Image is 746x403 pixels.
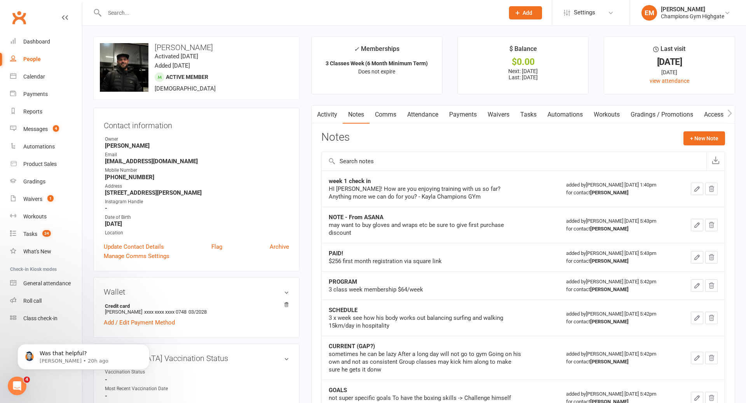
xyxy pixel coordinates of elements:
a: People [10,51,82,68]
strong: week 1 check in [329,178,371,185]
div: HI [PERSON_NAME]! How are you enjoying training with us so far? Anything more we can do for you? ... [329,185,523,201]
div: Owner [105,136,289,143]
time: Added [DATE] [155,62,190,69]
a: What's New [10,243,82,260]
a: Product Sales [10,155,82,173]
div: Location [105,229,289,237]
h3: Contact information [104,118,289,130]
time: Activated [DATE] [155,53,198,60]
div: added by [PERSON_NAME] [DATE] 5:43pm [566,217,671,233]
a: Gradings / Promotions [625,106,699,124]
a: Workouts [588,106,625,124]
a: Payments [10,85,82,103]
div: General attendance [23,280,71,286]
a: Calendar [10,68,82,85]
div: 3 class week membership $64/week [329,286,523,293]
div: Champions Gym Highgate [661,13,724,20]
div: Instagram Handle [105,198,289,206]
a: Add / Edit Payment Method [104,318,175,327]
div: Roll call [23,298,42,304]
div: Class check-in [23,315,58,321]
div: sometimes he can be lazy After a long day will not go to gym Going on his own and not as consiste... [329,350,523,373]
a: General attendance kiosk mode [10,275,82,292]
a: Reports [10,103,82,120]
h3: [MEDICAL_DATA] Vaccination Status [104,354,289,363]
a: Comms [370,106,402,124]
a: Manage Comms Settings [104,251,169,261]
a: Automations [10,138,82,155]
span: Settings [574,4,595,21]
div: [PERSON_NAME] [661,6,724,13]
strong: [PERSON_NAME] [590,258,629,264]
div: Calendar [23,73,45,80]
a: view attendance [650,78,689,84]
strong: Credit card [105,303,285,309]
a: Roll call [10,292,82,310]
a: Workouts [10,208,82,225]
span: Add [523,10,532,16]
div: Product Sales [23,161,57,167]
div: Messages [23,126,48,132]
input: Search... [102,7,499,18]
div: Automations [23,143,55,150]
div: for contact [566,318,671,326]
strong: 3 Classes Week (6 Month Minimum Term) [326,60,428,66]
div: Mobile Number [105,167,289,174]
p: Next: [DATE] Last: [DATE] [465,68,581,80]
a: Flag [211,242,222,251]
div: for contact [566,257,671,265]
strong: [PERSON_NAME] [105,142,289,149]
strong: [PERSON_NAME] [590,190,629,195]
div: Waivers [23,196,42,202]
strong: CURRENT (GAP?) [329,343,375,350]
iframe: Intercom live chat [8,377,26,395]
div: for contact [566,225,671,233]
h3: Wallet [104,288,289,296]
div: for contact [566,358,671,366]
strong: [STREET_ADDRESS][PERSON_NAME] [105,189,289,196]
div: [DATE] [611,58,728,66]
iframe: Intercom notifications message [6,328,161,382]
a: Update Contact Details [104,242,164,251]
strong: - [105,205,289,212]
a: Payments [444,106,482,124]
div: added by [PERSON_NAME] [DATE] 1:40pm [566,181,671,197]
div: for contact [566,286,671,293]
span: 34 [42,230,51,237]
div: added by [PERSON_NAME] [DATE] 5:43pm [566,249,671,265]
a: Attendance [402,106,444,124]
div: $256 first month registration via square link [329,257,523,265]
div: Email [105,151,289,159]
div: $ Balance [509,44,537,58]
div: What's New [23,248,51,255]
strong: GOALS [329,387,347,394]
span: Does not expire [358,68,395,75]
a: Messages 4 [10,120,82,138]
a: Dashboard [10,33,82,51]
a: Tasks 34 [10,225,82,243]
img: image1757933134.png [100,43,148,92]
strong: [PHONE_NUMBER] [105,174,289,181]
a: Waivers [482,106,515,124]
a: Gradings [10,173,82,190]
div: Dashboard [23,38,50,45]
div: may want to buy gloves and wraps etc be sure to give first purchase discount [329,221,523,237]
div: Gradings [23,178,45,185]
strong: [PERSON_NAME] [590,359,629,365]
button: Add [509,6,542,19]
span: 4 [24,377,30,383]
strong: [PERSON_NAME] [590,226,629,232]
strong: - [105,393,289,400]
a: Automations [542,106,588,124]
h3: [PERSON_NAME] [100,43,293,52]
button: + New Note [683,131,725,145]
strong: SCHEDULE [329,307,357,314]
h3: Notes [321,131,350,145]
strong: [DATE] [105,220,289,227]
div: Memberships [354,44,399,58]
a: Activity [312,106,343,124]
div: added by [PERSON_NAME] [DATE] 5:42pm [566,350,671,366]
